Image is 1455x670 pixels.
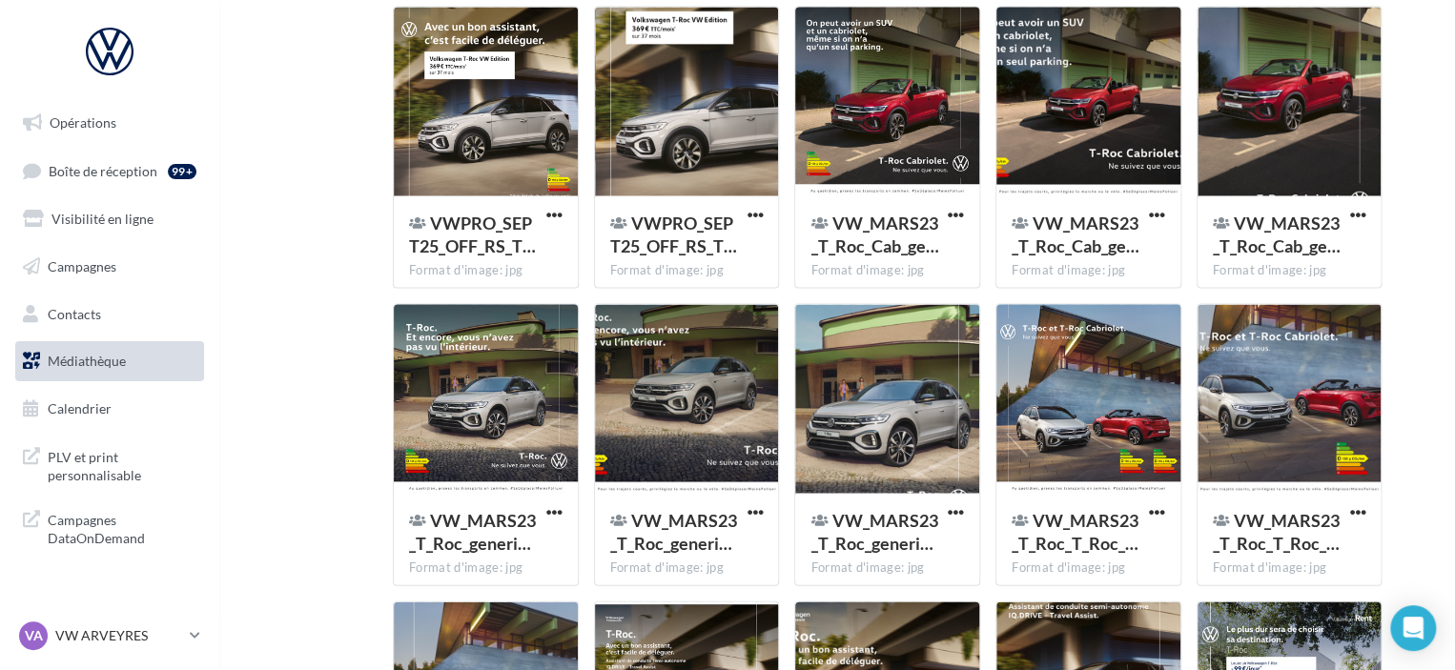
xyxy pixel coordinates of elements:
div: Format d'image: jpg [1012,558,1165,576]
div: Format d'image: jpg [1213,261,1366,278]
span: Visibilité en ligne [51,211,154,227]
a: Campagnes DataOnDemand [11,499,208,556]
span: VWPRO_SEPT25_OFF_RS_T-Roc_STORY-TROC-E1 [610,212,737,255]
span: VW_MARS23_T_Roc_Cab_generik_Story [1213,212,1341,255]
a: Opérations [11,103,208,143]
span: Médiathèque [48,353,126,369]
a: Boîte de réception99+ [11,151,208,192]
span: VW_MARS23_T_Roc_generik_Story [810,509,937,553]
span: Campagnes [48,258,116,274]
div: Format d'image: jpg [810,558,964,576]
div: Format d'image: jpg [1012,261,1165,278]
span: VW_MARS23_T_Roc_Cab_generik_carre [810,212,938,255]
span: VW_MARS23_T_Roc_Cab_generik_GMB [1012,212,1139,255]
p: VW ARVEYRES [55,626,182,645]
a: Calendrier [11,389,208,429]
div: Format d'image: jpg [610,261,764,278]
span: PLV et print personnalisable [48,444,196,485]
div: 99+ [168,164,196,179]
div: Format d'image: jpg [409,261,563,278]
div: Format d'image: jpg [810,261,964,278]
span: Contacts [48,305,101,321]
span: VWPRO_SEPT25_OFF_RS_T-Roc_INSTA [409,212,536,255]
div: Format d'image: jpg [610,558,764,576]
span: VA [25,626,43,645]
a: PLV et print personnalisable [11,437,208,493]
a: VA VW ARVEYRES [15,618,204,654]
span: VW_MARS23_T_Roc_generik_GMB [610,509,737,553]
span: VW_MARS23_T_Roc_T_Roc_Cab_generik_carre [1012,509,1138,553]
span: Boîte de réception [49,162,157,178]
a: Visibilité en ligne [11,199,208,239]
span: Opérations [50,114,116,131]
span: Campagnes DataOnDemand [48,507,196,548]
span: Calendrier [48,400,112,416]
span: VW_MARS23_T_Roc_generik_carre [409,509,536,553]
div: Format d'image: jpg [1213,558,1366,576]
span: VW_MARS23_T_Roc_T_Roc_Cab_generik_GMB [1213,509,1340,553]
div: Open Intercom Messenger [1390,605,1436,651]
div: Format d'image: jpg [409,558,563,576]
a: Campagnes [11,247,208,287]
a: Contacts [11,294,208,335]
a: Médiathèque [11,341,208,381]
